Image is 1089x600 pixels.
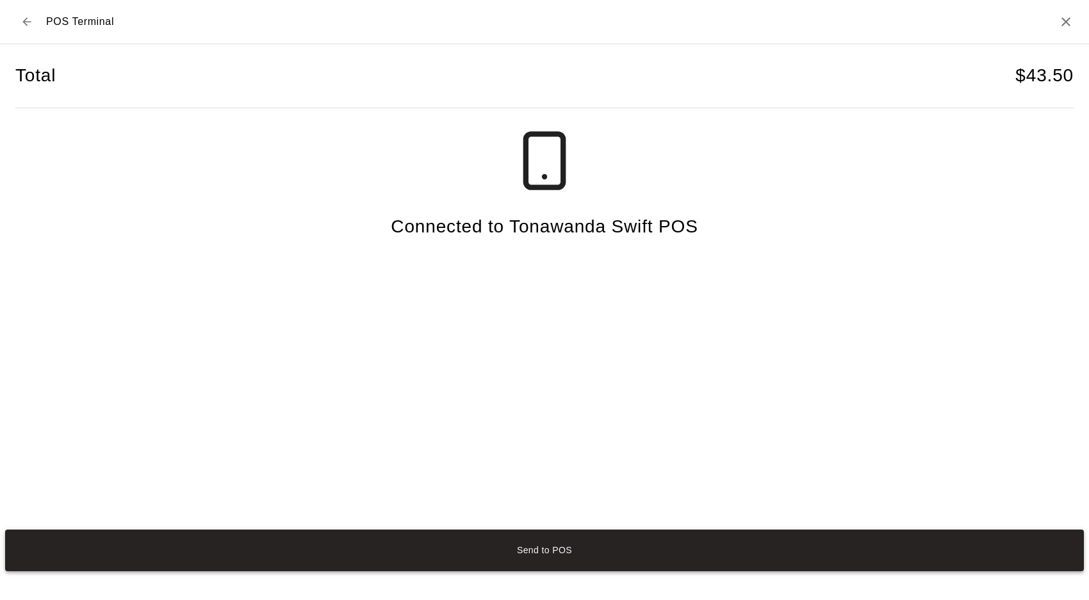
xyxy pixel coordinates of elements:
button: Close [1058,14,1074,29]
div: POS Terminal [15,10,114,33]
button: Send to POS [5,530,1084,572]
h4: $ 43.50 [1015,65,1074,87]
h4: Total [15,65,56,87]
button: Back to checkout [15,10,38,33]
h4: Connected to Tonawanda Swift POS [391,216,698,238]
